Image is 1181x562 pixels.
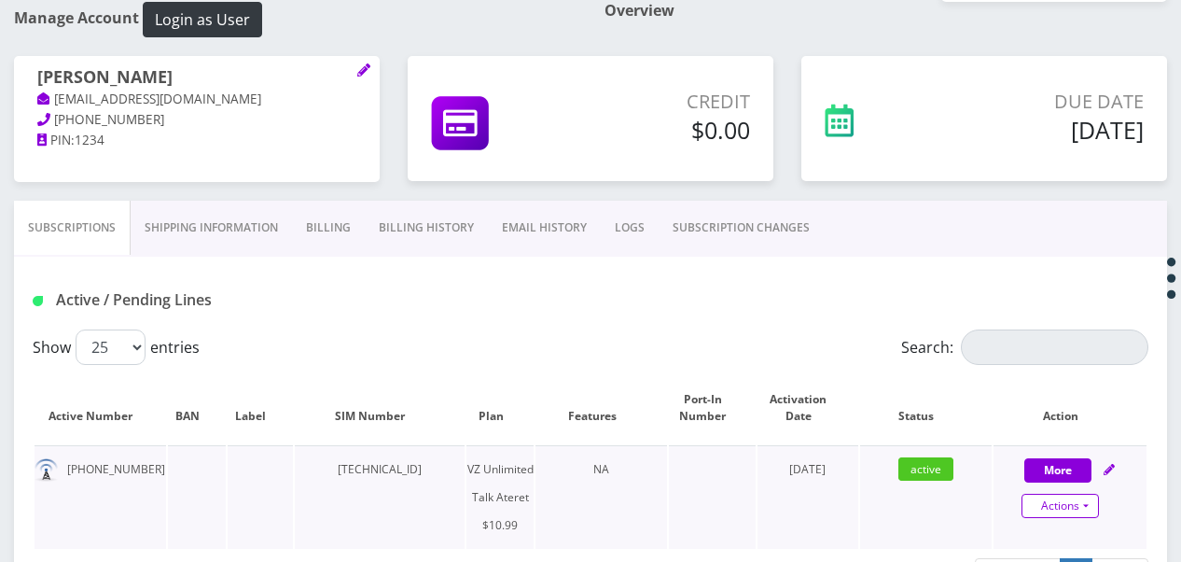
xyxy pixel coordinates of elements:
h5: $0.00 [576,116,750,144]
th: Plan: activate to sort column ascending [466,372,535,443]
h5: [DATE] [940,116,1144,144]
th: Features: activate to sort column ascending [535,372,667,443]
input: Search: [961,330,1148,365]
th: Port-In Number: activate to sort column ascending [669,372,755,443]
a: Billing [292,201,365,255]
img: default.png [35,458,58,482]
span: 1234 [75,132,104,148]
th: Status: activate to sort column ascending [860,372,992,443]
label: Search: [901,330,1148,365]
h1: Manage Account [14,2,577,37]
th: Activation Date: activate to sort column ascending [757,372,858,443]
a: Shipping Information [131,201,292,255]
th: SIM Number: activate to sort column ascending [295,372,465,443]
label: Show entries [33,330,200,365]
h1: Active / Pending Lines [33,291,386,309]
button: Login as User [143,2,262,37]
a: Billing History [365,201,488,255]
a: [EMAIL_ADDRESS][DOMAIN_NAME] [37,91,261,109]
p: Credit [576,88,750,116]
span: [PHONE_NUMBER] [54,111,164,128]
span: [DATE] [789,461,826,477]
th: Active Number: activate to sort column ascending [35,372,166,443]
a: Subscriptions [14,201,131,255]
a: SUBSCRIPTION CHANGES [659,201,824,255]
button: More [1024,458,1091,483]
td: [TECHNICAL_ID] [295,445,465,549]
h1: Overview [604,2,1167,20]
a: PIN: [37,132,75,150]
td: VZ Unlimited Talk Ateret $10.99 [466,445,535,549]
p: Due Date [940,88,1144,116]
a: EMAIL HISTORY [488,201,601,255]
a: Login as User [139,7,262,28]
th: BAN: activate to sort column ascending [168,372,226,443]
th: Action: activate to sort column ascending [993,372,1146,443]
a: LOGS [601,201,659,255]
h1: [PERSON_NAME] [37,67,356,90]
td: NA [535,445,667,549]
td: [PHONE_NUMBER] [35,445,166,549]
a: Actions [1021,494,1099,518]
select: Showentries [76,330,146,365]
span: active [898,457,953,481]
img: Active / Pending Lines [33,296,43,306]
th: Label: activate to sort column ascending [228,372,293,443]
